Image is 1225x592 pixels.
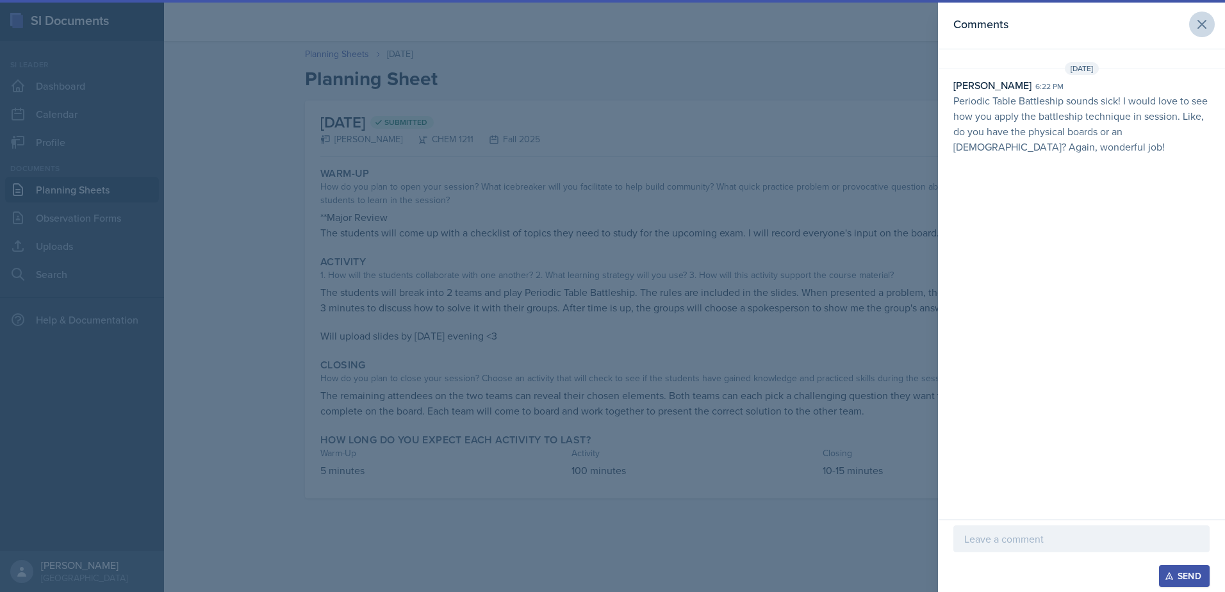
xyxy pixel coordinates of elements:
p: Periodic Table Battleship sounds sick! I would love to see how you apply the battleship technique... [953,93,1210,154]
div: Send [1167,571,1201,581]
button: Send [1159,565,1210,587]
div: 6:22 pm [1035,81,1064,92]
h2: Comments [953,15,1008,33]
div: [PERSON_NAME] [953,78,1032,93]
span: [DATE] [1065,62,1099,75]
